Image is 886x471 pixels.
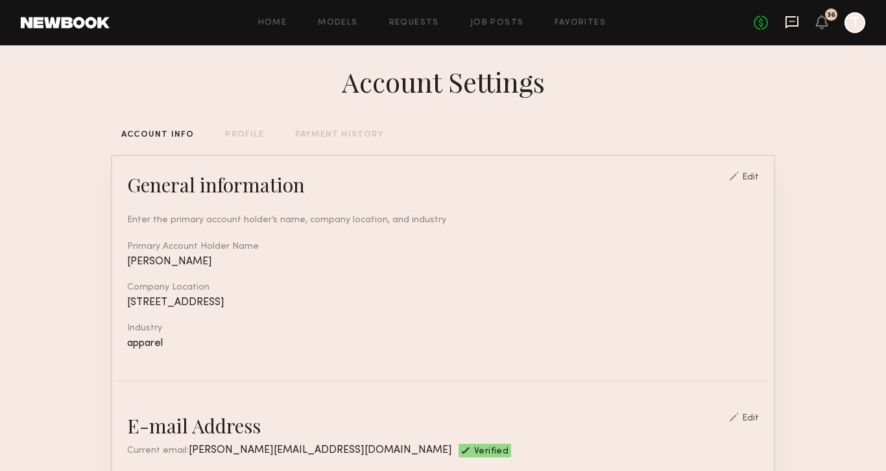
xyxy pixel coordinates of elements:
[127,297,759,308] div: [STREET_ADDRESS]
[127,213,759,227] div: Enter the primary account holder’s name, company location, and industry
[295,131,384,139] div: PAYMENT HISTORY
[127,172,305,198] div: General information
[742,173,759,182] div: Edit
[844,12,865,33] a: T
[389,19,439,27] a: Requests
[225,131,263,139] div: PROFILE
[127,338,759,349] div: apparel
[318,19,357,27] a: Models
[342,63,545,100] div: Account Settings
[127,444,452,457] div: Current email:
[127,324,759,333] div: Industry
[189,445,452,455] span: [PERSON_NAME][EMAIL_ADDRESS][DOMAIN_NAME]
[827,12,835,19] div: 36
[555,19,606,27] a: Favorites
[258,19,287,27] a: Home
[742,414,759,423] div: Edit
[474,447,509,457] span: Verified
[121,131,194,139] div: ACCOUNT INFO
[127,257,759,268] div: [PERSON_NAME]
[127,413,261,439] div: E-mail Address
[127,283,759,292] div: Company Location
[470,19,524,27] a: Job Posts
[127,242,759,251] div: Primary Account Holder Name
